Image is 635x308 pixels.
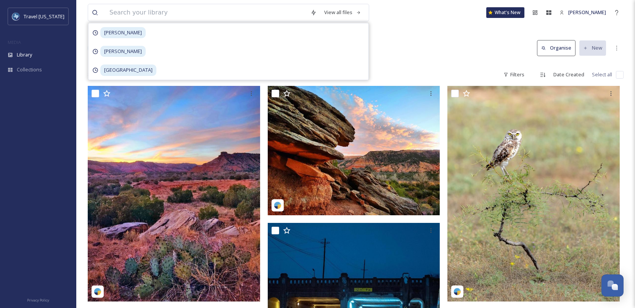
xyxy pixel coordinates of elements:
span: [PERSON_NAME] [100,46,146,57]
img: snapsea-logo.png [453,288,461,295]
span: MEDIA [8,39,21,45]
img: nancyricephoto-17880822446570263.jpeg [88,86,260,302]
img: nancyricephoto-18123111775248632.jpeg [268,86,440,215]
span: [GEOGRAPHIC_DATA] [100,65,156,76]
a: What's New [486,7,524,18]
span: Privacy Policy [27,298,49,303]
span: 8942 file s [88,71,108,78]
button: New [579,40,606,55]
span: [PERSON_NAME] [568,9,606,16]
div: Date Created [550,67,588,82]
a: Privacy Policy [27,295,49,304]
a: Organise [537,40,579,56]
a: View all files [320,5,365,20]
button: Open Chat [601,274,624,297]
img: snapsea-logo.png [94,288,101,295]
button: Organise [537,40,576,56]
span: [PERSON_NAME] [100,27,146,38]
img: images%20%281%29.jpeg [12,13,20,20]
a: [PERSON_NAME] [556,5,610,20]
div: Filters [500,67,528,82]
span: Travel [US_STATE] [24,13,64,20]
input: Search your library [106,4,307,21]
span: Collections [17,66,42,73]
span: Select all [592,71,612,78]
img: leviticuswright-18066714770331325.jpeg [447,86,620,302]
img: snapsea-logo.png [274,202,281,209]
span: Library [17,51,32,58]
